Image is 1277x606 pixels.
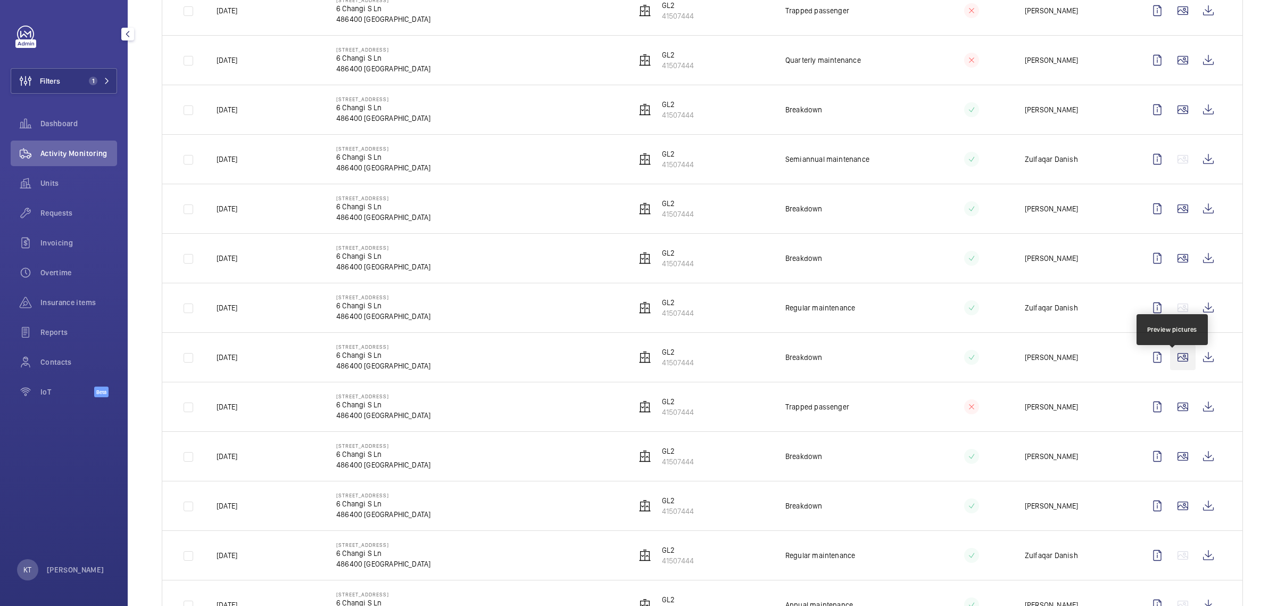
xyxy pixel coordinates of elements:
[336,14,430,24] p: 486400 [GEOGRAPHIC_DATA]
[336,350,430,361] p: 6 Changi S Ln
[662,50,694,60] p: GL2
[638,400,651,413] img: elevator.svg
[336,343,430,350] p: [STREET_ADDRESS]
[217,154,237,165] p: [DATE]
[662,446,694,456] p: GL2
[47,564,104,575] p: [PERSON_NAME]
[11,68,117,94] button: Filters1
[785,203,823,214] p: Breakdown
[336,591,430,597] p: [STREET_ADDRESS]
[336,46,430,53] p: [STREET_ADDRESS]
[336,492,430,498] p: [STREET_ADDRESS]
[336,548,430,559] p: 6 Changi S Ln
[662,110,694,120] p: 41507444
[638,202,651,215] img: elevator.svg
[217,55,237,65] p: [DATE]
[217,104,237,115] p: [DATE]
[662,99,694,110] p: GL2
[94,387,109,397] span: Beta
[336,498,430,509] p: 6 Changi S Ln
[1025,154,1078,165] p: Zulfaqar Danish
[662,456,694,467] p: 41507444
[785,352,823,363] p: Breakdown
[336,201,430,212] p: 6 Changi S Ln
[662,396,694,407] p: GL2
[336,443,430,449] p: [STREET_ADDRESS]
[336,294,430,300] p: [STREET_ADDRESS]
[662,297,694,308] p: GL2
[785,55,861,65] p: Quarterly maintenance
[23,564,31,575] p: KT
[336,53,430,63] p: 6 Changi S Ln
[40,327,117,338] span: Reports
[785,550,855,561] p: Regular maintenance
[40,178,117,189] span: Units
[336,102,430,113] p: 6 Changi S Ln
[1025,203,1078,214] p: [PERSON_NAME]
[336,399,430,410] p: 6 Changi S Ln
[638,103,651,116] img: elevator.svg
[662,407,694,417] p: 41507444
[638,351,651,364] img: elevator.svg
[1025,253,1078,264] p: [PERSON_NAME]
[662,545,694,555] p: GL2
[40,357,117,367] span: Contacts
[217,451,237,462] p: [DATE]
[217,402,237,412] p: [DATE]
[40,208,117,218] span: Requests
[638,54,651,67] img: elevator.svg
[336,361,430,371] p: 486400 [GEOGRAPHIC_DATA]
[1025,550,1078,561] p: Zulfaqar Danish
[336,311,430,322] p: 486400 [GEOGRAPHIC_DATA]
[662,60,694,71] p: 41507444
[217,253,237,264] p: [DATE]
[638,301,651,314] img: elevator.svg
[662,555,694,566] p: 41507444
[40,267,117,278] span: Overtime
[336,300,430,311] p: 6 Changi S Ln
[785,154,869,165] p: Semiannual maintenance
[638,252,651,265] img: elevator.svg
[662,347,694,357] p: GL2
[40,118,117,129] span: Dashboard
[336,162,430,173] p: 486400 [GEOGRAPHIC_DATA]
[1025,402,1078,412] p: [PERSON_NAME]
[217,501,237,511] p: [DATE]
[662,495,694,506] p: GL2
[336,509,430,520] p: 486400 [GEOGRAPHIC_DATA]
[662,258,694,269] p: 41507444
[662,198,694,209] p: GL2
[336,212,430,223] p: 486400 [GEOGRAPHIC_DATA]
[785,253,823,264] p: Breakdown
[1025,451,1078,462] p: [PERSON_NAME]
[40,76,60,86] span: Filters
[785,302,855,313] p: Regular maintenance
[336,251,430,261] p: 6 Changi S Ln
[785,104,823,115] p: Breakdown
[1025,5,1078,16] p: [PERSON_NAME]
[217,302,237,313] p: [DATE]
[336,113,430,124] p: 486400 [GEOGRAPHIC_DATA]
[217,203,237,214] p: [DATE]
[785,451,823,462] p: Breakdown
[336,63,430,74] p: 486400 [GEOGRAPHIC_DATA]
[662,209,694,219] p: 41507444
[638,499,651,512] img: elevator.svg
[638,450,651,463] img: elevator.svg
[217,5,237,16] p: [DATE]
[662,308,694,318] p: 41507444
[336,3,430,14] p: 6 Changi S Ln
[662,11,694,21] p: 41507444
[1147,325,1197,334] div: Preview pictures
[336,410,430,421] p: 486400 [GEOGRAPHIC_DATA]
[638,153,651,166] img: elevator.svg
[638,4,651,17] img: elevator.svg
[40,148,117,159] span: Activity Monitoring
[638,549,651,562] img: elevator.svg
[785,402,849,412] p: Trapped passenger
[89,77,97,85] span: 1
[336,542,430,548] p: [STREET_ADDRESS]
[1025,352,1078,363] p: [PERSON_NAME]
[662,149,694,159] p: GL2
[662,506,694,517] p: 41507444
